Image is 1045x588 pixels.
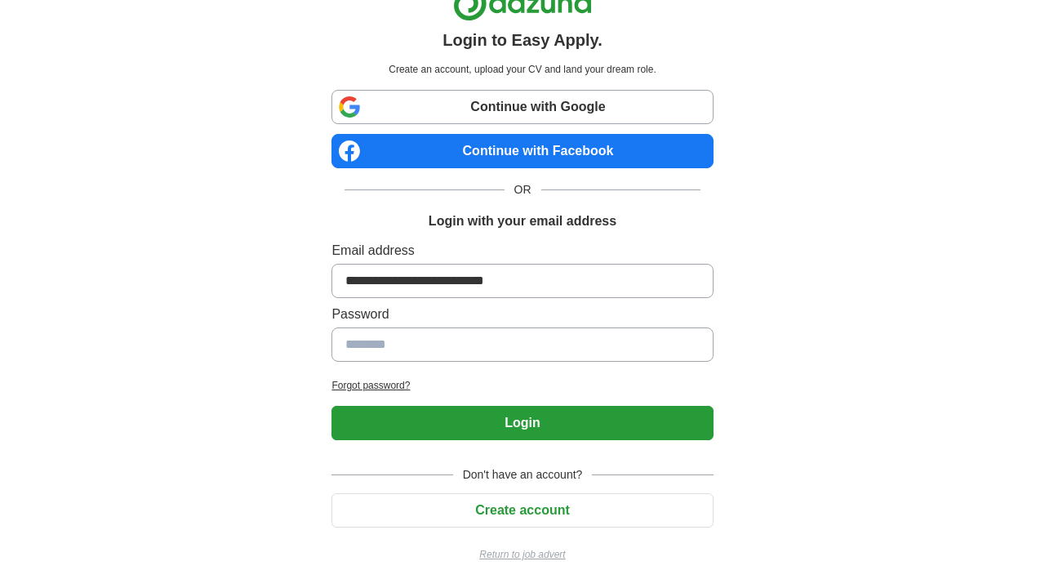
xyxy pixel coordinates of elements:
label: Password [331,305,713,324]
a: Continue with Facebook [331,134,713,168]
a: Create account [331,503,713,517]
span: OR [505,181,541,198]
a: Forgot password? [331,378,713,393]
h1: Login with your email address [429,212,616,231]
a: Continue with Google [331,90,713,124]
span: Don't have an account? [453,466,593,483]
label: Email address [331,241,713,261]
h1: Login to Easy Apply. [442,28,603,52]
p: Create an account, upload your CV and land your dream role. [335,62,709,77]
a: Return to job advert [331,547,713,562]
button: Create account [331,493,713,528]
button: Login [331,406,713,440]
